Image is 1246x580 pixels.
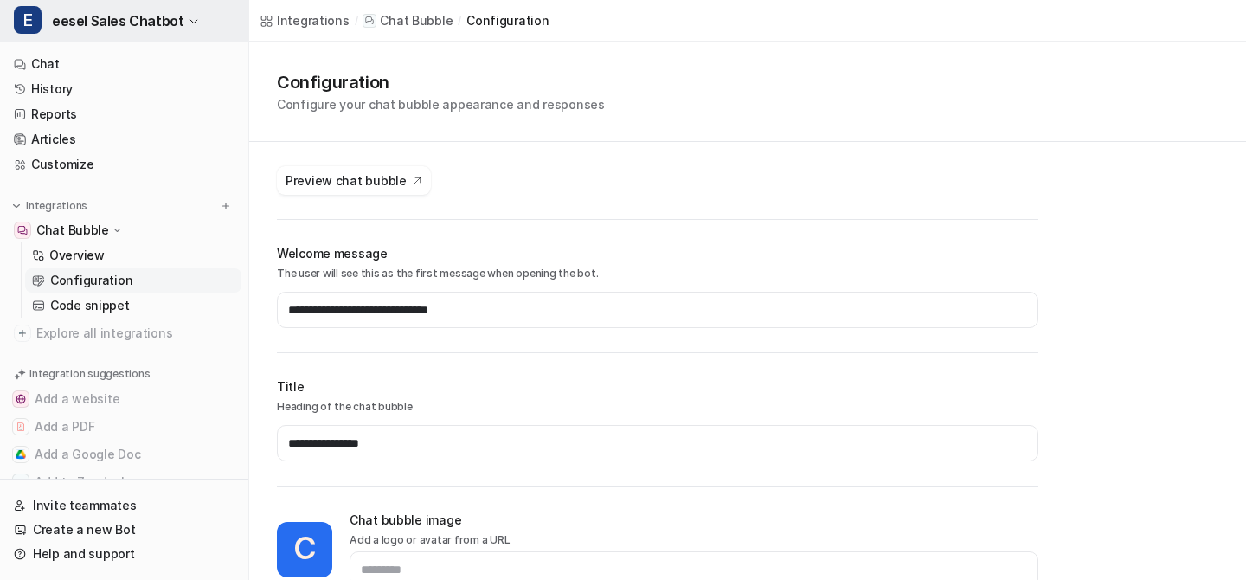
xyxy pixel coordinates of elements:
a: History [7,77,241,101]
p: Configure your chat bubble appearance and responses [277,95,605,113]
button: Add a Google DocAdd a Google Doc [7,441,241,468]
button: Add a PDFAdd a PDF [7,413,241,441]
img: Add a PDF [16,422,26,432]
h1: Configuration [277,69,605,95]
h2: Welcome message [277,244,1038,262]
button: Add to ZendeskAdd to Zendesk [7,468,241,496]
h2: Chat bubble image [350,511,1038,529]
a: Reports [7,102,241,126]
p: Overview [49,247,105,264]
span: Explore all integrations [36,319,234,347]
p: Integrations [26,199,87,213]
a: Explore all integrations [7,321,241,345]
a: Integrations [260,11,350,29]
a: Help and support [7,542,241,566]
div: Integrations [277,11,350,29]
img: expand menu [10,200,22,212]
a: Chat [7,52,241,76]
p: Chat Bubble [380,12,453,29]
p: Code snippet [50,297,130,314]
p: Integration suggestions [29,366,150,382]
a: Customize [7,152,241,177]
a: configuration [466,11,549,29]
a: Chat Bubble [363,12,453,29]
img: Add a Google Doc [16,449,26,460]
span: eesel Sales Chatbot [52,9,183,33]
a: Create a new Bot [7,518,241,542]
p: The user will see this as the first message when opening the bot. [277,266,1038,281]
h2: Title [277,377,1038,396]
p: Add a logo or avatar from a URL [350,532,1038,548]
img: Chat Bubble [17,225,28,235]
span: Preview chat bubble [286,171,407,190]
span: / [458,13,461,29]
p: Heading of the chat bubble [277,399,1038,415]
a: Invite teammates [7,493,241,518]
img: menu_add.svg [220,200,232,212]
button: Add a websiteAdd a website [7,385,241,413]
p: Chat Bubble [36,222,109,239]
button: Preview chat bubble [277,166,431,195]
p: Configuration [50,272,132,289]
img: Add a website [16,394,26,404]
a: Overview [25,243,241,267]
a: Configuration [25,268,241,293]
span: E [14,6,42,34]
a: Code snippet [25,293,241,318]
span: / [355,13,358,29]
button: Integrations [7,197,93,215]
span: C [277,522,332,577]
img: explore all integrations [14,325,31,342]
a: Articles [7,127,241,151]
img: Add to Zendesk [16,477,26,487]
